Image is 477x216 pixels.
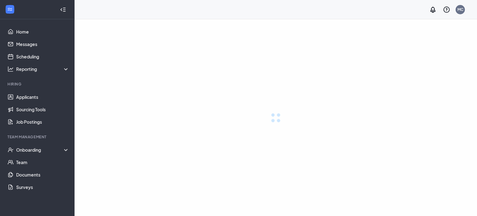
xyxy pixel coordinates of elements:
div: Onboarding [16,147,70,153]
a: Surveys [16,181,69,193]
div: Hiring [7,81,68,87]
svg: Collapse [60,7,66,13]
a: Messages [16,38,69,50]
div: Reporting [16,66,70,72]
div: MC [457,7,463,12]
svg: WorkstreamLogo [7,6,13,12]
svg: QuestionInfo [443,6,450,13]
a: Home [16,25,69,38]
a: Applicants [16,91,69,103]
div: Team Management [7,134,68,140]
a: Scheduling [16,50,69,63]
a: Job Postings [16,116,69,128]
svg: UserCheck [7,147,14,153]
a: Documents [16,168,69,181]
a: Sourcing Tools [16,103,69,116]
svg: Notifications [429,6,437,13]
a: Team [16,156,69,168]
svg: Analysis [7,66,14,72]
